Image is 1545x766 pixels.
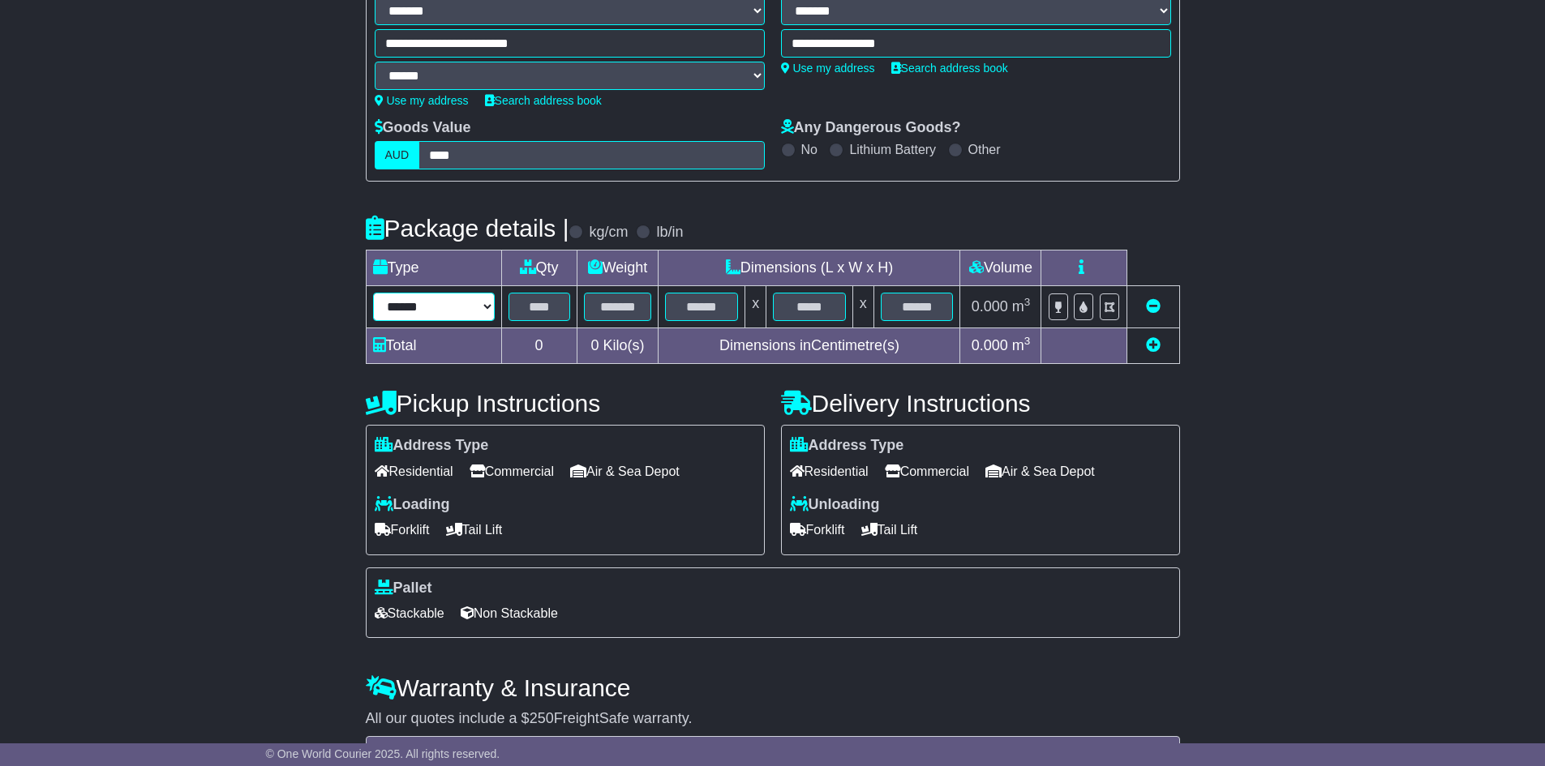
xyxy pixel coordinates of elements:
[790,437,904,455] label: Address Type
[375,437,489,455] label: Address Type
[891,62,1008,75] a: Search address book
[266,747,500,760] span: © One World Courier 2025. All rights reserved.
[470,459,554,484] span: Commercial
[366,390,765,417] h4: Pickup Instructions
[972,337,1008,353] span: 0.000
[366,328,501,364] td: Total
[461,601,558,626] span: Non Stackable
[570,459,680,484] span: Air & Sea Depot
[790,517,845,542] span: Forklift
[577,250,659,286] td: Weight
[960,250,1041,286] td: Volume
[366,710,1180,728] div: All our quotes include a $ FreightSafe warranty.
[1012,337,1031,353] span: m
[375,141,420,169] label: AUD
[781,390,1180,417] h4: Delivery Instructions
[885,459,969,484] span: Commercial
[849,142,936,157] label: Lithium Battery
[375,580,432,597] label: Pallet
[366,215,569,242] h4: Package details |
[781,119,961,137] label: Any Dangerous Goods?
[1146,298,1161,315] a: Remove this item
[1146,337,1161,353] a: Add new item
[446,517,503,542] span: Tail Lift
[375,496,450,514] label: Loading
[968,142,1001,157] label: Other
[590,337,599,353] span: 0
[366,250,501,286] td: Type
[577,328,659,364] td: Kilo(s)
[501,250,577,286] td: Qty
[790,459,869,484] span: Residential
[375,119,471,137] label: Goods Value
[790,496,880,514] label: Unloading
[1024,296,1031,308] sup: 3
[589,224,628,242] label: kg/cm
[375,459,453,484] span: Residential
[366,674,1180,701] h4: Warranty & Insurance
[985,459,1095,484] span: Air & Sea Depot
[801,142,818,157] label: No
[972,298,1008,315] span: 0.000
[656,224,683,242] label: lb/in
[375,601,444,626] span: Stackable
[861,517,918,542] span: Tail Lift
[375,94,469,107] a: Use my address
[745,286,766,328] td: x
[375,517,430,542] span: Forklift
[530,710,554,726] span: 250
[1012,298,1031,315] span: m
[659,328,960,364] td: Dimensions in Centimetre(s)
[1024,335,1031,347] sup: 3
[852,286,873,328] td: x
[485,94,602,107] a: Search address book
[659,250,960,286] td: Dimensions (L x W x H)
[501,328,577,364] td: 0
[781,62,875,75] a: Use my address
